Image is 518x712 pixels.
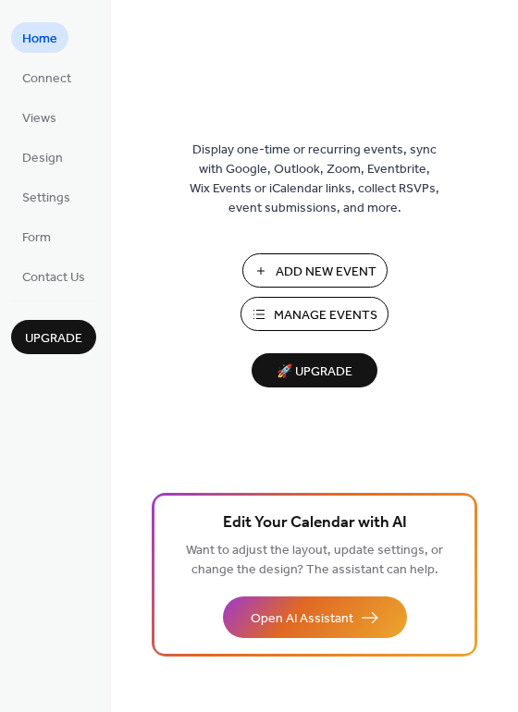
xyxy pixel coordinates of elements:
[190,141,439,218] span: Display one-time or recurring events, sync with Google, Outlook, Zoom, Eventbrite, Wix Events or ...
[22,228,51,248] span: Form
[240,297,388,331] button: Manage Events
[11,181,81,212] a: Settings
[11,102,68,132] a: Views
[274,306,377,325] span: Manage Events
[11,261,96,291] a: Contact Us
[11,141,74,172] a: Design
[242,253,388,288] button: Add New Event
[252,353,377,387] button: 🚀 Upgrade
[22,109,56,129] span: Views
[22,69,71,89] span: Connect
[251,609,353,629] span: Open AI Assistant
[276,263,376,282] span: Add New Event
[11,22,68,53] a: Home
[25,329,82,349] span: Upgrade
[223,510,407,536] span: Edit Your Calendar with AI
[263,360,366,385] span: 🚀 Upgrade
[22,189,70,208] span: Settings
[11,320,96,354] button: Upgrade
[22,149,63,168] span: Design
[11,62,82,92] a: Connect
[22,30,57,49] span: Home
[11,221,62,252] a: Form
[22,268,85,288] span: Contact Us
[223,596,407,638] button: Open AI Assistant
[186,538,443,583] span: Want to adjust the layout, update settings, or change the design? The assistant can help.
